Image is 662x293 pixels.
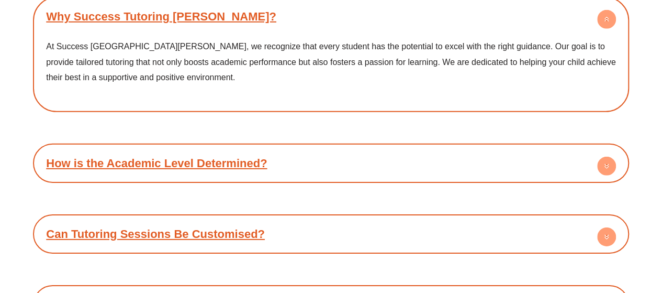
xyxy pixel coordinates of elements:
div: How is the Academic Level Determined? [38,149,624,178]
div: Can Tutoring Sessions Be Customised? [38,220,624,248]
a: Can Tutoring Sessions Be Customised? [46,227,265,241]
a: Why Success Tutoring [PERSON_NAME]? [46,10,276,23]
div: Why Success Tutoring [PERSON_NAME]? [38,31,624,107]
div: Why Success Tutoring [PERSON_NAME]? [38,2,624,31]
iframe: Chat Widget [488,175,662,293]
p: At Success [GEOGRAPHIC_DATA][PERSON_NAME], we recognize that every student has the potential to e... [46,39,616,85]
a: How is the Academic Level Determined? [46,157,267,170]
